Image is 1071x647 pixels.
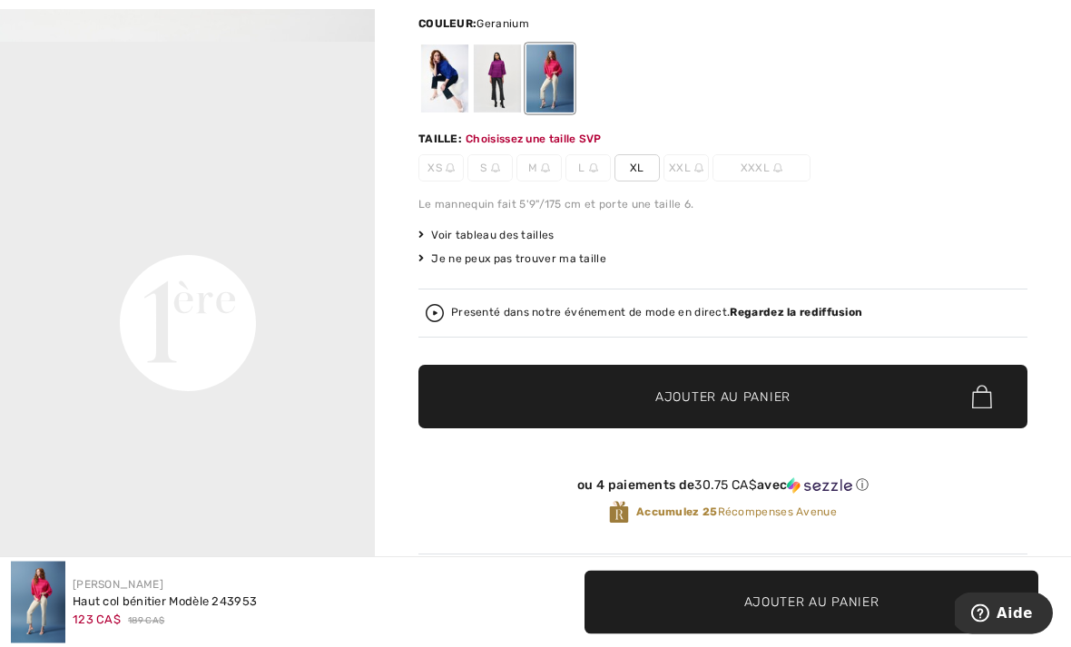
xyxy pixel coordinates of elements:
span: Ajouter au panier [744,593,879,612]
img: ring-m.svg [446,164,455,173]
a: [PERSON_NAME] [73,578,163,591]
img: ring-m.svg [491,164,500,173]
iframe: Ouvre un widget dans lequel vous pouvez trouver plus d’informations [955,593,1053,638]
span: Voir tableau des tailles [418,228,555,244]
div: Presenté dans notre événement de mode en direct. [451,308,862,319]
div: Saphir Royal 163 [421,45,468,113]
div: Haut col bénitier Modèle 243953 [73,593,257,611]
span: XS [418,155,464,182]
span: XXL [663,155,709,182]
span: M [516,155,562,182]
div: Geranium [526,45,574,113]
button: Ajouter au panier [585,571,1038,634]
span: 123 CA$ [73,613,121,626]
span: Récompenses Avenue [636,505,837,521]
span: 189 CA$ [128,614,164,628]
span: Ajouter au panier [655,388,791,407]
img: Sezzle [787,478,852,495]
div: ou 4 paiements de avec [418,478,1027,495]
img: Regardez la rediffusion [426,305,444,323]
div: Entretien [686,555,776,588]
div: ou 4 paiements de30.75 CA$avecSezzle Cliquez pour en savoir plus sur Sezzle [418,478,1027,501]
img: Récompenses Avenue [609,501,629,525]
img: Bag.svg [972,386,992,409]
div: Empress [474,45,521,113]
img: Haut Col B&eacute;nitier mod&egrave;le 243953 [11,562,65,643]
div: Livraison [965,555,1027,588]
img: ring-m.svg [773,164,782,173]
span: L [565,155,611,182]
span: 30.75 CA$ [694,478,757,494]
div: Je ne peux pas trouver ma taille [418,251,1027,268]
span: Geranium [477,18,528,31]
span: XL [614,155,660,182]
span: XXXL [712,155,811,182]
button: Ajouter au panier [418,366,1027,429]
div: Taille: [418,132,466,148]
span: S [467,155,513,182]
strong: Regardez la rediffusion [730,307,862,319]
img: ring-m.svg [541,164,550,173]
div: Choisissez une taille SVP [466,132,602,148]
img: ring-m.svg [694,164,703,173]
span: Couleur: [418,18,477,31]
div: Le mannequin fait 5'9"/175 cm et porte une taille 6. [418,197,1027,213]
strong: Accumulez 25 [636,506,718,519]
img: ring-m.svg [589,164,598,173]
div: Description [418,555,497,588]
